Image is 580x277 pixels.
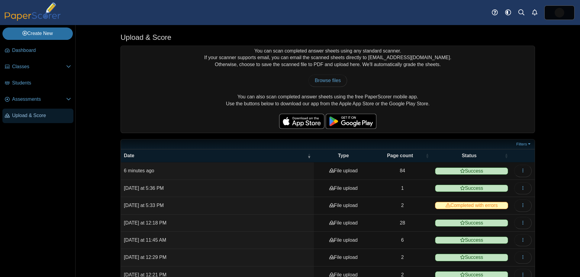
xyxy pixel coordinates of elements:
time: Oct 1, 2025 at 12:29 PM [124,255,166,260]
a: PaperScorer [2,17,63,22]
td: 6 [373,232,432,249]
span: Dashboard [12,47,71,54]
td: File upload [314,162,373,180]
span: Type [317,152,370,159]
span: Success [435,167,508,175]
a: Upload & Score [2,109,73,123]
time: Oct 3, 2025 at 11:45 AM [124,237,166,243]
span: Success [435,254,508,261]
a: Create New [2,27,73,40]
img: apple-store-badge.svg [279,114,324,129]
td: 2 [373,197,432,214]
span: Upload & Score [12,112,71,119]
td: File upload [314,215,373,232]
a: ps.hreErqNOxSkiDGg1 [544,5,575,20]
span: Success [435,237,508,244]
td: File upload [314,232,373,249]
span: Status [435,152,503,159]
img: ps.hreErqNOxSkiDGg1 [555,8,564,18]
a: Classes [2,60,73,74]
a: Filters [515,141,533,147]
span: Completed with errors [435,202,508,209]
span: Date : Activate to remove sorting [307,153,311,159]
a: Students [2,76,73,91]
span: Browse files [315,78,341,83]
time: Oct 3, 2025 at 12:18 PM [124,220,166,225]
div: You can scan completed answer sheets using any standard scanner. If your scanner supports email, ... [121,46,535,133]
img: google-play-badge.png [326,114,376,129]
td: File upload [314,197,373,214]
span: Students [12,80,71,86]
h1: Upload & Score [121,32,171,43]
img: PaperScorer [2,2,63,21]
a: Alerts [528,6,541,19]
span: Date [124,152,306,159]
span: Page count : Activate to sort [425,153,429,159]
time: Oct 5, 2025 at 5:33 PM [124,203,164,208]
time: Oct 7, 2025 at 8:30 PM [124,168,154,173]
a: Dashboard [2,43,73,58]
a: Browse files [308,75,347,87]
td: 28 [373,215,432,232]
td: 84 [373,162,432,180]
a: Assessments [2,92,73,107]
td: File upload [314,249,373,266]
span: Micah Willis [555,8,564,18]
td: 2 [373,249,432,266]
span: Assessments [12,96,66,103]
td: File upload [314,180,373,197]
span: Success [435,185,508,192]
span: Classes [12,63,66,70]
td: 1 [373,180,432,197]
span: Success [435,219,508,227]
span: Page count [376,152,424,159]
time: Oct 5, 2025 at 5:36 PM [124,186,164,191]
span: Status : Activate to sort [504,153,508,159]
